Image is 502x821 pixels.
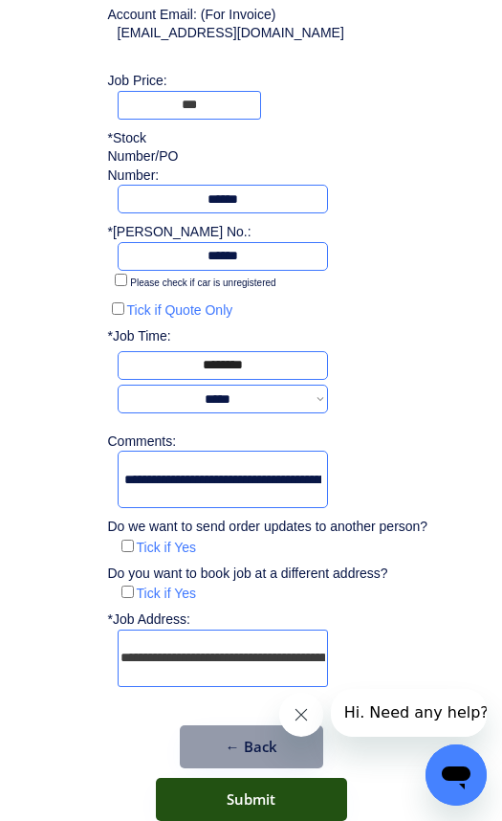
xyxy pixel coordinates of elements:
[108,433,183,452] div: Comments:
[331,689,487,737] iframe: Message from company
[108,6,414,25] div: Account Email: (For Invoice)
[108,327,183,346] div: *Job Time:
[108,72,414,91] div: Job Price:
[13,14,158,33] span: Hi. Need any help?
[279,693,323,737] iframe: Close message
[108,223,251,242] div: *[PERSON_NAME] No.:
[127,302,233,318] label: Tick if Quote Only
[130,277,275,288] label: Please check if car is unregistered
[180,725,323,768] button: ← Back
[118,24,344,43] div: [EMAIL_ADDRESS][DOMAIN_NAME]
[108,129,183,186] div: *Stock Number/PO Number:
[108,610,190,630] div: *Job Address:
[156,778,347,821] button: Submit
[137,586,197,601] label: Tick if Yes
[137,540,197,555] label: Tick if Yes
[108,565,403,584] div: Do you want to book job at a different address?
[426,744,487,806] iframe: Button to launch messaging window
[108,518,428,537] div: Do we want to send order updates to another person?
